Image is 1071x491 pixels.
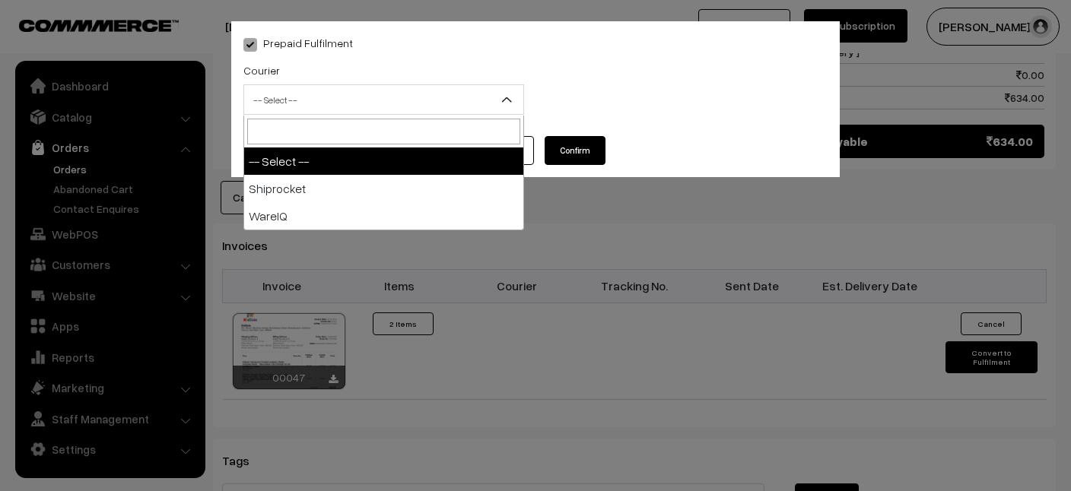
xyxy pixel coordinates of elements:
label: Courier [243,62,280,78]
li: Shiprocket [244,175,523,202]
li: WareIQ [244,202,523,230]
label: Prepaid Fulfilment [243,35,353,51]
li: -- Select -- [244,147,523,175]
span: -- Select -- [244,87,523,113]
span: -- Select -- [243,84,524,115]
button: Confirm [545,136,605,165]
